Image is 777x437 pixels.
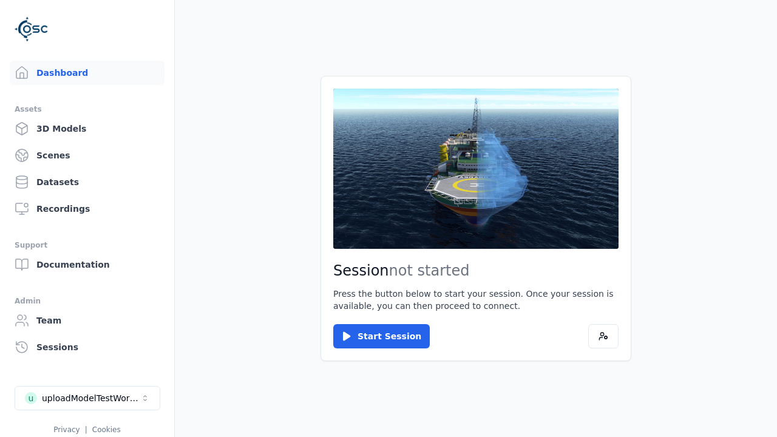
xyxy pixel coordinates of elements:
div: uploadModelTestWorkspace [42,392,140,404]
div: u [25,392,37,404]
img: Logo [15,12,49,46]
a: Scenes [10,143,165,168]
a: Datasets [10,170,165,194]
a: Documentation [10,252,165,277]
div: Support [15,238,160,252]
a: Recordings [10,197,165,221]
div: Assets [15,102,160,117]
span: | [85,425,87,434]
div: Admin [15,294,160,308]
a: Privacy [53,425,80,434]
button: Start Session [333,324,430,348]
p: Press the button below to start your session. Once your session is available, you can then procee... [333,288,619,312]
a: 3D Models [10,117,165,141]
button: Select a workspace [15,386,160,410]
a: Dashboard [10,61,165,85]
a: Team [10,308,165,333]
a: Sessions [10,335,165,359]
a: Cookies [92,425,121,434]
h2: Session [333,261,619,280]
span: not started [389,262,470,279]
